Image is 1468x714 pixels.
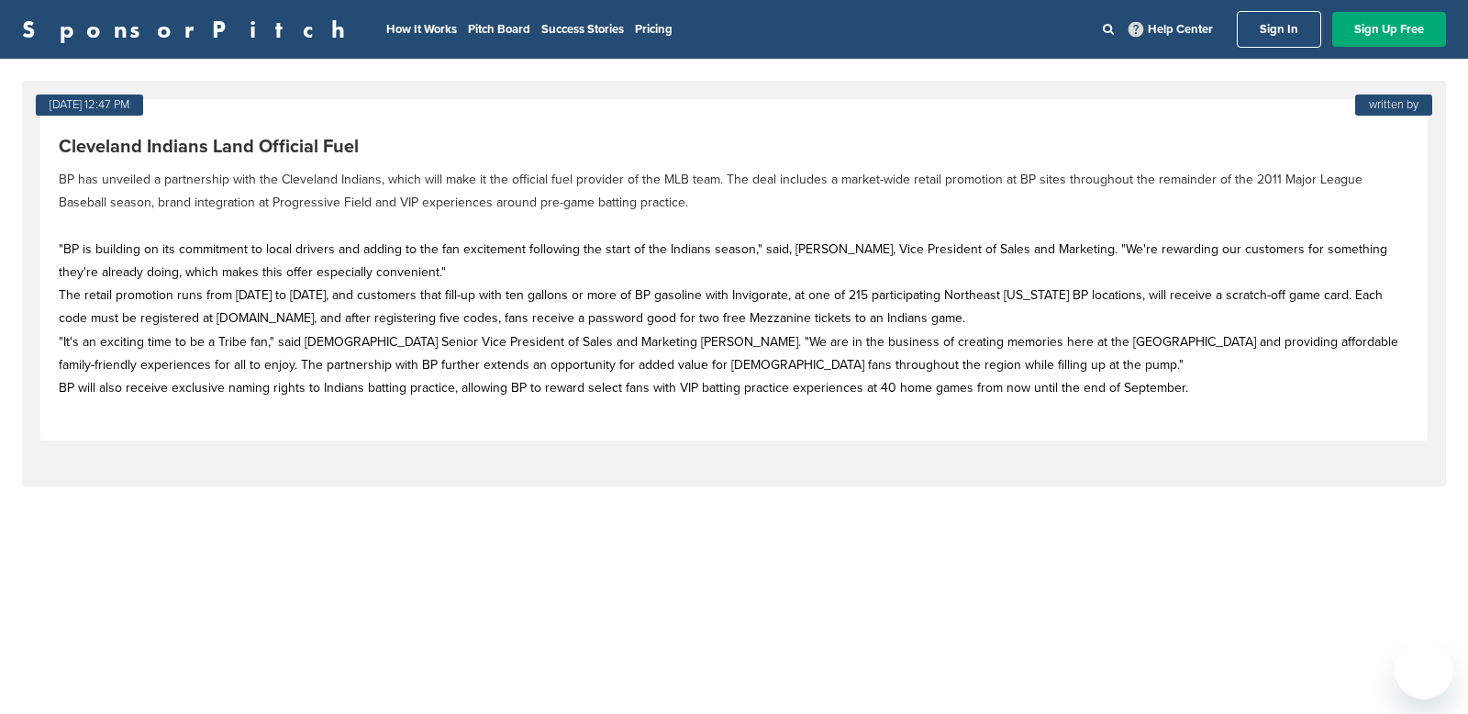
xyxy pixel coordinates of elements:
p: The retail promotion runs from [DATE] to [DATE], and customers that fill-up with ten gallons or m... [59,284,1409,329]
a: How It Works [386,22,457,37]
div: written by [1355,95,1432,116]
div: [DATE] 12:47 PM [36,95,143,116]
p: "BP is building on its commitment to local drivers and adding to the fan excitement following the... [59,215,1409,284]
iframe: Button to launch messaging window [1395,641,1453,699]
p: Cleveland Indians Land Official Fuel [59,136,1409,159]
a: Sign Up Free [1332,12,1446,47]
a: Help Center [1125,18,1217,40]
p: BP will also receive exclusive naming rights to Indians batting practice, allowing BP to reward s... [59,376,1409,399]
a: Sign In [1237,11,1321,48]
a: Success Stories [541,22,624,37]
a: SponsorPitch [22,17,357,41]
a: Pricing [635,22,673,37]
font: #newstag [59,403,114,418]
a: Pitch Board [468,22,530,37]
p: "It's an exciting time to be a Tribe fan," said [DEMOGRAPHIC_DATA] Senior Vice President of Sales... [59,330,1409,376]
p: BP has unveiled a partnership with the Cleveland Indians, which will make it the official fuel pr... [59,168,1409,214]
